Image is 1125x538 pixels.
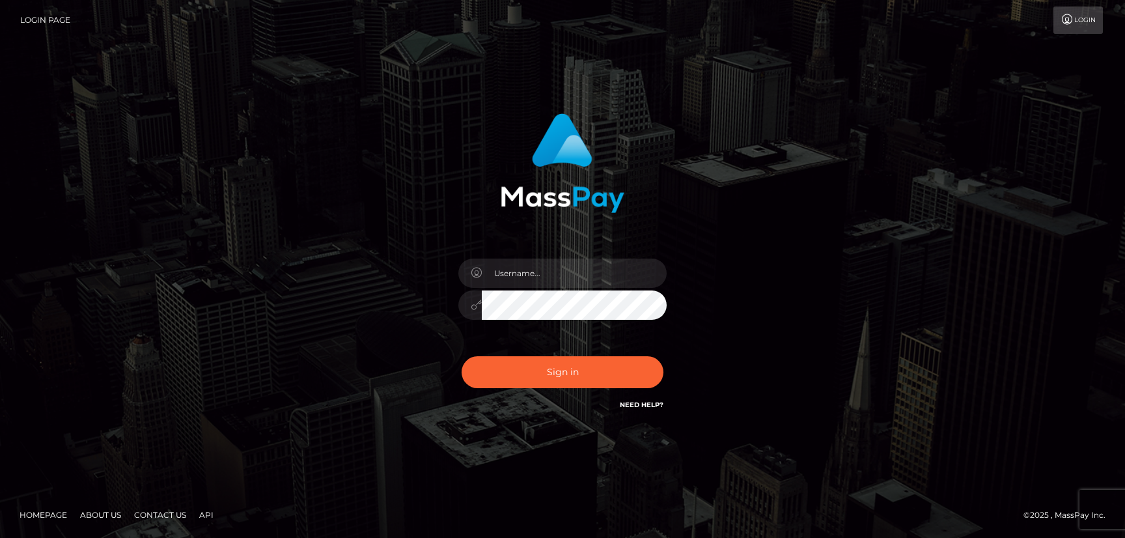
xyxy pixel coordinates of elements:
[129,505,191,525] a: Contact Us
[14,505,72,525] a: Homepage
[194,505,219,525] a: API
[482,259,667,288] input: Username...
[1053,7,1103,34] a: Login
[20,7,70,34] a: Login Page
[462,356,663,388] button: Sign in
[501,113,624,213] img: MassPay Login
[75,505,126,525] a: About Us
[1023,508,1115,522] div: © 2025 , MassPay Inc.
[620,401,663,409] a: Need Help?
